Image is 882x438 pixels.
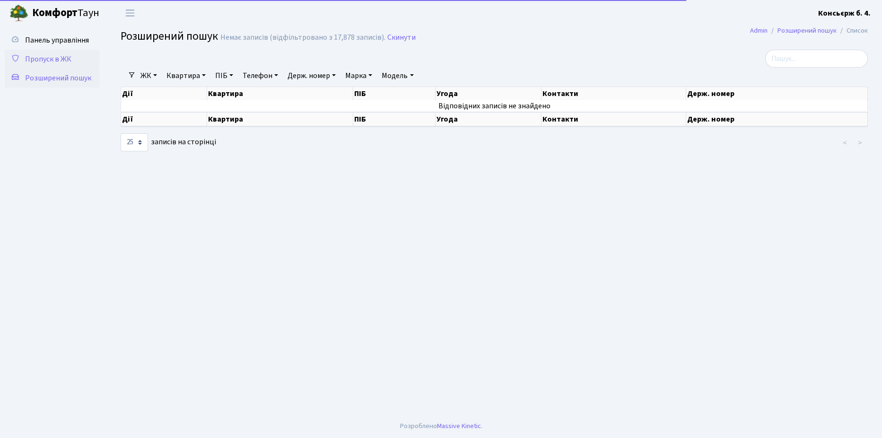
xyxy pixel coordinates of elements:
[163,68,210,84] a: Квартира
[137,68,161,84] a: ЖК
[121,87,207,100] th: Дії
[686,112,868,126] th: Держ. номер
[541,87,687,100] th: Контакти
[207,112,353,126] th: Квартира
[686,87,868,100] th: Держ. номер
[765,50,868,68] input: Пошук...
[400,421,482,431] div: Розроблено .
[121,133,216,151] label: записів на сторінці
[284,68,340,84] a: Держ. номер
[121,112,207,126] th: Дії
[9,4,28,23] img: logo.png
[207,87,353,100] th: Квартира
[436,87,541,100] th: Угода
[837,26,868,36] li: Список
[121,28,218,44] span: Розширений пошук
[211,68,237,84] a: ПІБ
[341,68,376,84] a: Марка
[353,112,436,126] th: ПІБ
[777,26,837,35] a: Розширений пошук
[32,5,99,21] span: Таун
[5,31,99,50] a: Панель управління
[121,100,868,112] td: Відповідних записів не знайдено
[437,421,481,431] a: Massive Kinetic
[25,35,89,45] span: Панель управління
[118,5,142,21] button: Переключити навігацію
[541,112,687,126] th: Контакти
[5,69,99,88] a: Розширений пошук
[378,68,417,84] a: Модель
[818,8,871,18] b: Консьєрж б. 4.
[736,21,882,41] nav: breadcrumb
[818,8,871,19] a: Консьєрж б. 4.
[32,5,78,20] b: Комфорт
[353,87,436,100] th: ПІБ
[25,54,71,64] span: Пропуск в ЖК
[5,50,99,69] a: Пропуск в ЖК
[220,33,385,42] div: Немає записів (відфільтровано з 17,878 записів).
[25,73,91,83] span: Розширений пошук
[239,68,282,84] a: Телефон
[436,112,541,126] th: Угода
[387,33,416,42] a: Скинути
[121,133,148,151] select: записів на сторінці
[750,26,768,35] a: Admin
